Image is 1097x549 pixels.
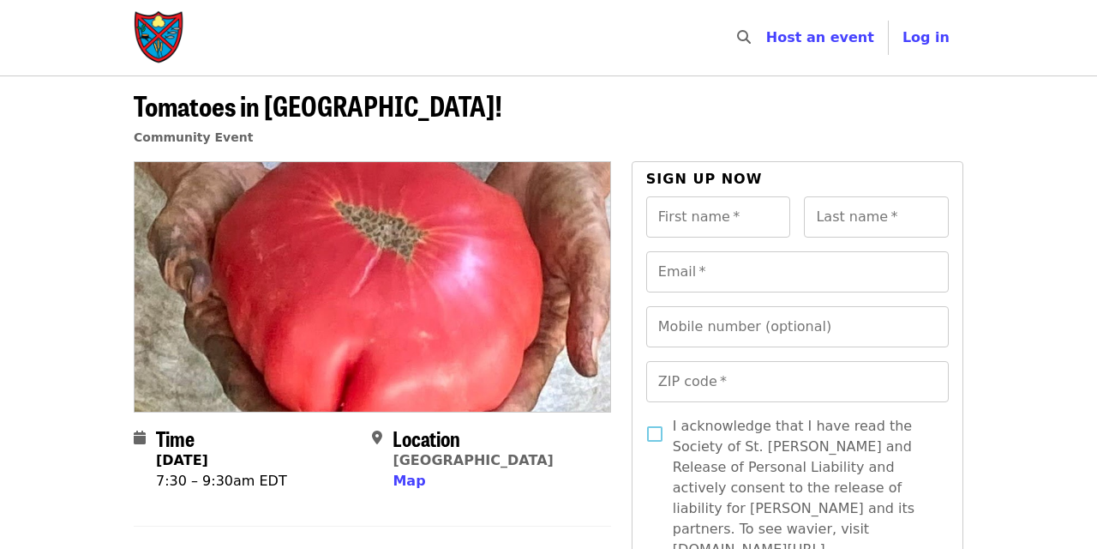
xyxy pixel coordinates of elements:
[804,196,949,238] input: Last name
[134,10,185,65] img: Society of St. Andrew - Home
[902,29,950,45] span: Log in
[737,29,751,45] i: search icon
[393,452,553,468] a: [GEOGRAPHIC_DATA]
[646,361,949,402] input: ZIP code
[646,196,791,238] input: First name
[646,251,949,293] input: Email
[156,423,195,453] span: Time
[135,162,610,411] img: Tomatoes in China Grove! organized by Society of St. Andrew
[134,130,253,144] a: Community Event
[393,423,460,453] span: Location
[646,171,763,187] span: Sign up now
[646,306,949,347] input: Mobile number (optional)
[156,471,287,492] div: 7:30 – 9:30am EDT
[393,471,425,492] button: Map
[393,473,425,489] span: Map
[156,452,208,468] strong: [DATE]
[761,17,775,58] input: Search
[134,430,146,446] i: calendar icon
[889,21,963,55] button: Log in
[766,29,874,45] a: Host an event
[134,85,502,125] span: Tomatoes in [GEOGRAPHIC_DATA]!
[372,430,382,446] i: map-marker-alt icon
